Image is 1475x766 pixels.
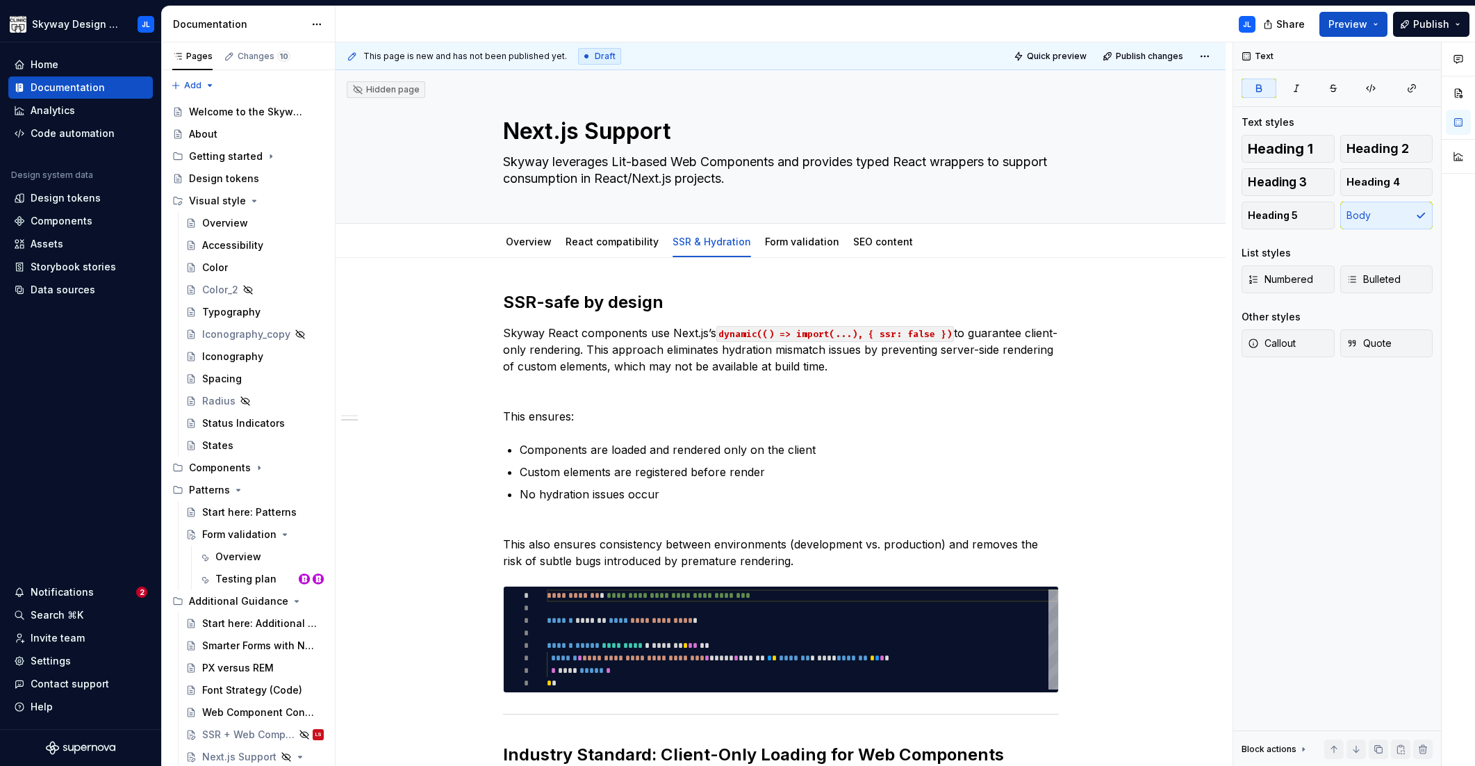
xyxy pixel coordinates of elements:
button: Numbered [1242,266,1335,293]
a: Form validation [765,236,839,247]
div: Components [31,214,92,228]
div: Form validation [202,528,277,541]
a: Invite team [8,627,153,649]
span: 2 [136,587,147,598]
button: Heading 4 [1340,168,1433,196]
button: Heading 5 [1242,202,1335,229]
button: Search ⌘K [8,604,153,626]
div: Components [167,457,329,479]
a: Radius [180,390,329,412]
div: Color [202,261,228,275]
svg: Supernova Logo [46,741,115,755]
div: List styles [1242,246,1291,260]
a: Web Component Console Errors [180,701,329,724]
div: Documentation [31,81,105,95]
div: Typography [202,305,261,319]
button: Preview [1319,12,1387,37]
button: Publish changes [1098,47,1189,66]
div: Patterns [189,483,230,497]
span: Bulleted [1346,272,1401,286]
div: Pages [172,51,213,62]
p: No hydration issues occur [520,486,1059,503]
div: Radius [202,394,236,408]
a: Smarter Forms with Native Validation APIs [180,635,329,657]
span: Heading 4 [1346,175,1400,189]
div: Design system data [11,170,93,181]
div: Iconography [202,350,263,364]
span: Heading 3 [1248,175,1307,189]
span: Publish [1413,17,1449,31]
a: Settings [8,650,153,672]
a: SSR + Web ComponentsLS [180,724,329,746]
div: Design tokens [31,191,101,205]
a: Documentation [8,76,153,99]
a: Components [8,210,153,232]
div: SSR + Web Components [202,728,295,742]
a: SEO content [853,236,913,247]
a: PX versus REM [180,657,329,679]
div: Getting started [189,149,263,163]
a: States [180,434,329,457]
div: Testing plan [215,572,277,586]
div: Hidden page [352,84,420,95]
div: Welcome to the Skyway Design System! [189,105,304,119]
span: Quick preview [1027,51,1087,62]
div: Additional Guidance [189,594,288,608]
span: Publish changes [1116,51,1183,62]
a: SSR & Hydration [673,236,751,247]
div: Other styles [1242,310,1301,324]
textarea: Next.js Support [500,115,1056,148]
div: Smarter Forms with Native Validation APIs [202,639,317,653]
h2: SSR-safe by design [503,291,1059,313]
a: Code automation [8,122,153,145]
span: Callout [1248,336,1296,350]
img: Bobby Davis [299,573,310,585]
a: Accessibility [180,234,329,256]
a: Overview [193,546,329,568]
div: Patterns [167,479,329,501]
span: Quote [1346,336,1392,350]
div: Start here: Additional Guidance [202,617,317,630]
span: Draft [595,51,616,62]
a: Color [180,256,329,279]
a: Start here: Additional Guidance [180,612,329,635]
a: Iconography [180,345,329,368]
button: Heading 1 [1242,135,1335,163]
div: Accessibility [202,238,263,252]
div: Data sources [31,283,95,297]
div: Contact support [31,677,109,691]
div: Changes [238,51,290,62]
a: About [167,123,329,145]
button: Publish [1393,12,1469,37]
a: Status Indicators [180,412,329,434]
div: Visual style [167,190,329,212]
p: This also ensures consistency between environments (development vs. production) and removes the r... [503,519,1059,569]
a: Font Strategy (Code) [180,679,329,701]
div: Search ⌘K [31,608,83,622]
div: React compatibility [560,227,664,256]
div: About [189,127,217,141]
div: Storybook stories [31,260,116,274]
div: Home [31,58,58,72]
a: Design tokens [8,187,153,209]
span: Heading 5 [1248,209,1298,222]
div: Assets [31,237,63,251]
a: Design tokens [167,168,329,190]
a: Welcome to the Skyway Design System! [167,101,329,123]
div: Settings [31,654,71,668]
p: Components are loaded and rendered only on the client [520,441,1059,458]
div: Skyway Design System [32,17,121,31]
a: Start here: Patterns [180,501,329,523]
a: Typography [180,301,329,323]
div: Block actions [1242,740,1309,759]
button: Skyway Design SystemJL [3,9,158,39]
button: Notifications2 [8,581,153,603]
div: Notifications [31,585,94,599]
a: Storybook stories [8,256,153,278]
div: Color_2 [202,283,238,297]
span: Numbered [1248,272,1313,286]
a: Testing planBobby DavisBobby Davis [193,568,329,590]
span: Heading 2 [1346,142,1409,156]
button: Quick preview [1010,47,1093,66]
